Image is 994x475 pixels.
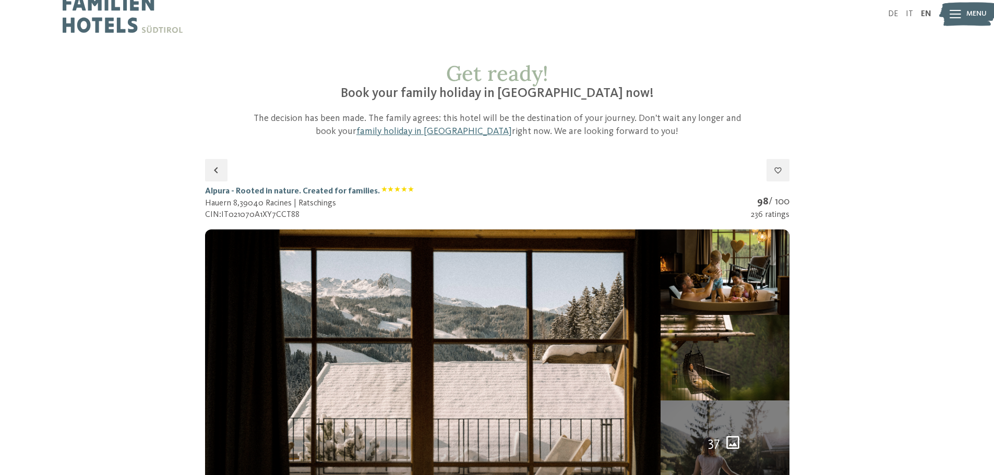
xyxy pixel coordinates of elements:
p: The decision has been made. The family agrees: this hotel will be the destination of your journey... [249,112,745,138]
div: Hauern 8 , 39040 Racines | Ratschings CIN: IT021070A1XY7CCT88 [205,198,414,221]
img: mss_renderimg.php [661,315,789,400]
a: IT [906,10,913,18]
svg: 37 more pictures [724,434,741,451]
button: Add to favourites [767,159,789,181]
span: Classification: 5 stars [381,186,414,197]
img: mss_renderimg.php [661,229,789,315]
strong: 98 [757,197,769,207]
a: DE [888,10,898,18]
h1: Alpura - Rooted in nature. Created for families. [205,186,414,197]
span: Menu [966,9,987,19]
span: Get ready! [446,60,548,87]
span: 37 [708,434,720,453]
a: EN [921,10,931,18]
button: Back to the list [205,159,227,181]
div: 236 ratings [751,209,789,221]
a: family holiday in [GEOGRAPHIC_DATA] [356,127,512,136]
span: Book your family holiday in [GEOGRAPHIC_DATA] now! [341,87,654,100]
div: / 100 [751,195,789,209]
